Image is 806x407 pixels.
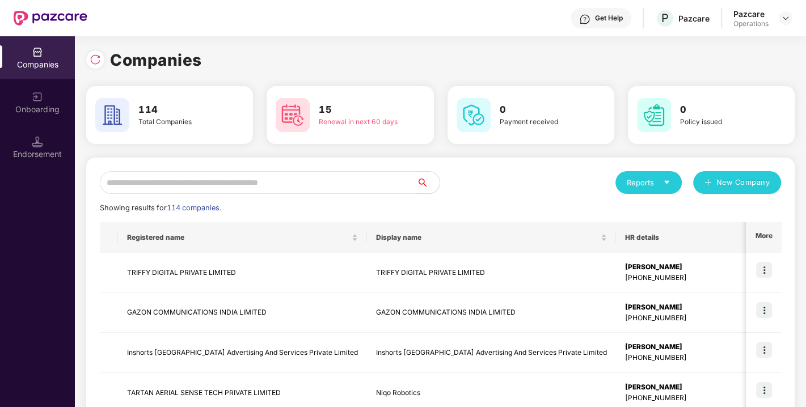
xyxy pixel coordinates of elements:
img: svg+xml;base64,PHN2ZyB3aWR0aD0iMjAiIGhlaWdodD0iMjAiIHZpZXdCb3g9IjAgMCAyMCAyMCIgZmlsbD0ibm9uZSIgeG... [32,91,43,103]
td: Inshorts [GEOGRAPHIC_DATA] Advertising And Services Private Limited [118,333,367,373]
div: Reports [627,177,670,188]
img: icon [756,382,772,398]
div: [PHONE_NUMBER] [625,393,778,404]
td: Inshorts [GEOGRAPHIC_DATA] Advertising And Services Private Limited [367,333,616,373]
button: search [416,171,440,194]
div: [PERSON_NAME] [625,342,778,353]
div: Total Companies [138,117,221,128]
div: [PERSON_NAME] [625,382,778,393]
span: caret-down [663,179,670,186]
div: [PERSON_NAME] [625,262,778,273]
span: Showing results for [100,203,221,212]
img: icon [756,302,772,318]
div: [PHONE_NUMBER] [625,313,778,324]
div: Payment received [500,117,583,128]
div: Pazcare [678,13,710,24]
th: Registered name [118,222,367,253]
h3: 0 [680,103,763,117]
span: 114 companies. [167,203,221,212]
div: Pazcare [733,9,769,19]
img: svg+xml;base64,PHN2ZyBpZD0iQ29tcGFuaWVzIiB4bWxucz0iaHR0cDovL3d3dy53My5vcmcvMjAwMC9zdmciIHdpZHRoPS... [32,46,43,58]
h3: 15 [319,103,402,117]
img: icon [756,262,772,278]
td: GAZON COMMUNICATIONS INDIA LIMITED [118,293,367,333]
span: Registered name [127,233,349,242]
div: [PERSON_NAME] [625,302,778,313]
div: Operations [733,19,769,28]
span: plus [704,179,712,188]
span: New Company [716,177,770,188]
td: GAZON COMMUNICATIONS INDIA LIMITED [367,293,616,333]
span: search [416,178,440,187]
h3: 114 [138,103,221,117]
img: svg+xml;base64,PHN2ZyB4bWxucz0iaHR0cDovL3d3dy53My5vcmcvMjAwMC9zdmciIHdpZHRoPSI2MCIgaGVpZ2h0PSI2MC... [457,98,491,132]
span: P [661,11,669,25]
h3: 0 [500,103,583,117]
img: New Pazcare Logo [14,11,87,26]
div: [PHONE_NUMBER] [625,273,778,283]
th: Display name [367,222,616,253]
div: Policy issued [680,117,763,128]
div: Renewal in next 60 days [319,117,402,128]
img: svg+xml;base64,PHN2ZyBpZD0iSGVscC0zMngzMiIgeG1sbnM9Imh0dHA6Ly93d3cudzMub3JnLzIwMDAvc3ZnIiB3aWR0aD... [579,14,590,25]
th: HR details [616,222,787,253]
td: TRIFFY DIGITAL PRIVATE LIMITED [367,253,616,293]
img: svg+xml;base64,PHN2ZyB4bWxucz0iaHR0cDovL3d3dy53My5vcmcvMjAwMC9zdmciIHdpZHRoPSI2MCIgaGVpZ2h0PSI2MC... [637,98,671,132]
img: icon [756,342,772,358]
img: svg+xml;base64,PHN2ZyB3aWR0aD0iMTQuNSIgaGVpZ2h0PSIxNC41IiB2aWV3Qm94PSIwIDAgMTYgMTYiIGZpbGw9Im5vbm... [32,136,43,147]
div: [PHONE_NUMBER] [625,353,778,363]
th: More [746,222,781,253]
img: svg+xml;base64,PHN2ZyB4bWxucz0iaHR0cDovL3d3dy53My5vcmcvMjAwMC9zdmciIHdpZHRoPSI2MCIgaGVpZ2h0PSI2MC... [276,98,310,132]
span: Display name [376,233,598,242]
td: TRIFFY DIGITAL PRIVATE LIMITED [118,253,367,293]
div: Get Help [595,14,623,23]
img: svg+xml;base64,PHN2ZyB4bWxucz0iaHR0cDovL3d3dy53My5vcmcvMjAwMC9zdmciIHdpZHRoPSI2MCIgaGVpZ2h0PSI2MC... [95,98,129,132]
img: svg+xml;base64,PHN2ZyBpZD0iRHJvcGRvd24tMzJ4MzIiIHhtbG5zPSJodHRwOi8vd3d3LnczLm9yZy8yMDAwL3N2ZyIgd2... [781,14,790,23]
h1: Companies [110,48,202,73]
img: svg+xml;base64,PHN2ZyBpZD0iUmVsb2FkLTMyeDMyIiB4bWxucz0iaHR0cDovL3d3dy53My5vcmcvMjAwMC9zdmciIHdpZH... [90,54,101,65]
button: plusNew Company [693,171,781,194]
